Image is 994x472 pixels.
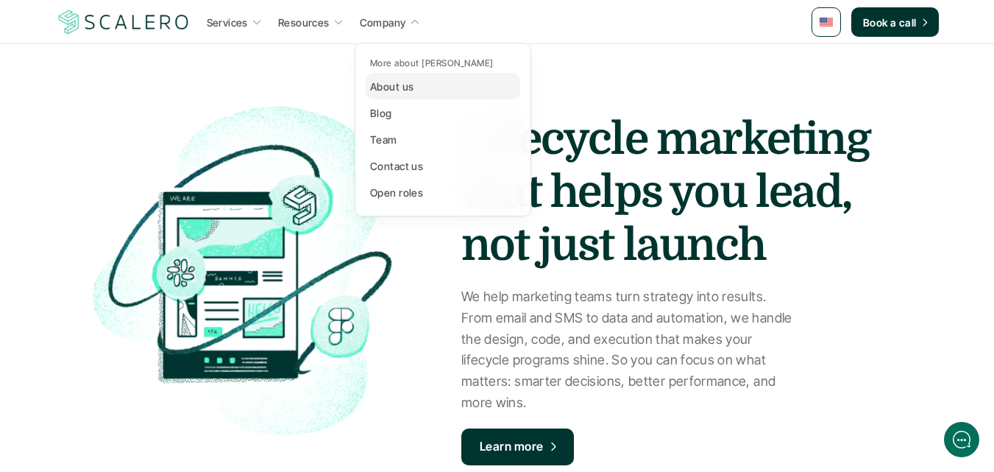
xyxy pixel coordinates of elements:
[22,98,272,169] h2: Let us know if we can help with lifecycle marketing.
[95,204,177,216] span: New conversation
[366,73,520,99] a: About us
[366,99,520,126] a: Blog
[370,105,392,121] p: Blog
[278,15,330,30] p: Resources
[56,8,191,36] img: Scalero company logotype
[56,9,191,35] a: Scalero company logotype
[366,152,520,179] a: Contact us
[123,377,186,387] span: We run on Gist
[23,195,271,225] button: New conversation
[370,79,413,94] p: About us
[370,132,397,147] p: Team
[360,15,406,30] p: Company
[480,437,544,457] p: Learn more
[366,126,520,152] a: Team
[851,7,939,37] a: Book a call
[370,58,494,68] p: More about [PERSON_NAME]
[63,93,410,446] img: Lifecycle marketing illustration
[863,15,917,30] p: Book a call
[370,158,423,174] p: Contact us
[461,114,879,270] strong: Lifecycle marketing that helps you lead, not just launch
[944,422,979,457] iframe: gist-messenger-bubble-iframe
[370,185,423,200] p: Open roles
[22,71,272,95] h1: Hi! Welcome to [GEOGRAPHIC_DATA].
[366,179,520,205] a: Open roles
[207,15,248,30] p: Services
[461,286,792,414] p: We help marketing teams turn strategy into results. From email and SMS to data and automation, we...
[461,429,574,465] a: Learn more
